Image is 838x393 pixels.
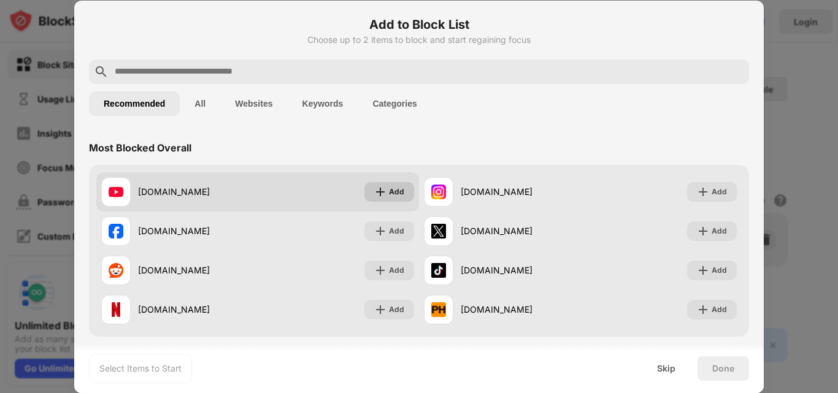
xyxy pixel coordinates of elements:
[89,35,749,45] div: Choose up to 2 items to block and start regaining focus
[389,186,404,198] div: Add
[89,142,191,154] div: Most Blocked Overall
[712,225,727,237] div: Add
[99,362,182,375] div: Select Items to Start
[389,264,404,277] div: Add
[431,224,446,238] img: favicons
[461,185,580,198] div: [DOMAIN_NAME]
[657,364,675,373] div: Skip
[89,91,180,116] button: Recommended
[461,264,580,277] div: [DOMAIN_NAME]
[431,263,446,278] img: favicons
[180,91,220,116] button: All
[89,15,749,34] h6: Add to Block List
[389,225,404,237] div: Add
[109,224,123,238] img: favicons
[389,303,404,316] div: Add
[712,186,727,198] div: Add
[109,185,123,199] img: favicons
[431,302,446,317] img: favicons
[220,91,287,116] button: Websites
[712,264,727,277] div: Add
[138,303,258,316] div: [DOMAIN_NAME]
[712,303,727,316] div: Add
[94,64,109,79] img: search.svg
[109,263,123,278] img: favicons
[109,302,123,317] img: favicons
[712,364,734,373] div: Done
[431,185,446,199] img: favicons
[358,91,431,116] button: Categories
[461,303,580,316] div: [DOMAIN_NAME]
[138,185,258,198] div: [DOMAIN_NAME]
[138,264,258,277] div: [DOMAIN_NAME]
[287,91,358,116] button: Keywords
[461,224,580,237] div: [DOMAIN_NAME]
[138,224,258,237] div: [DOMAIN_NAME]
